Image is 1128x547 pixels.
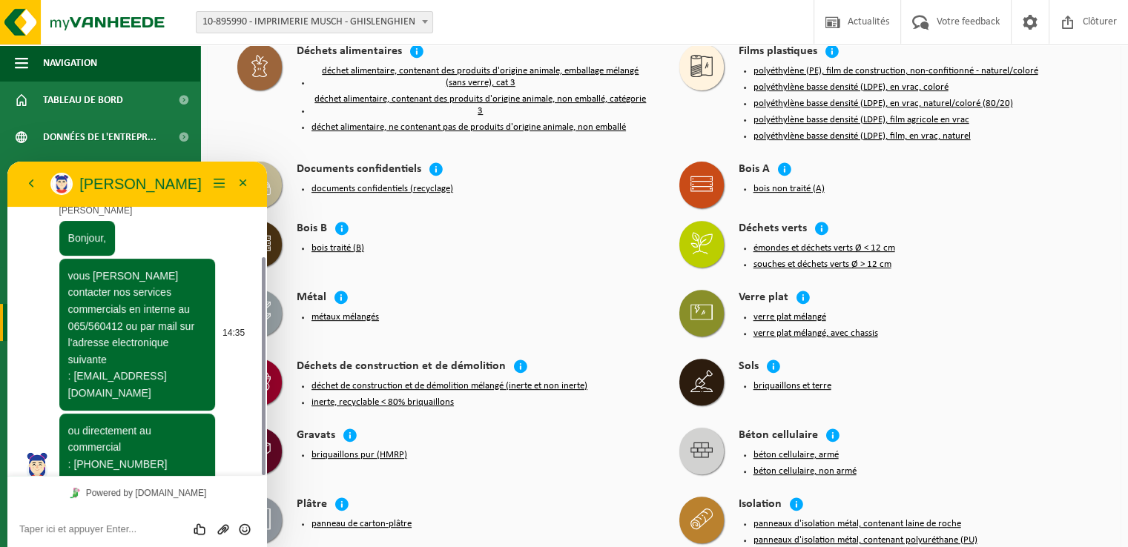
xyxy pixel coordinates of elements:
[297,44,402,61] h4: Déchets alimentaires
[753,518,961,530] button: panneaux d'isolation métal, contenant laine de roche
[753,98,1013,110] button: polyéthylène basse densité (LDPE), en vrac, naturel/coloré (80/20)
[43,119,156,156] span: Données de l'entrepr...
[311,183,453,195] button: documents confidentiels (recyclage)
[297,359,506,376] h4: Déchets de construction et de démolition
[43,44,97,82] span: Navigation
[297,221,327,238] h4: Bois B
[311,380,587,392] button: déchet de construction et de démolition mélangé (inerte et non inerte)
[197,12,432,33] span: 10-895990 - IMPRIMERIE MUSCH - GHISLENGHIEN
[182,360,248,375] div: Group of buttons
[739,221,807,238] h4: Déchets verts
[311,242,364,254] button: bois traité (B)
[753,114,969,126] button: polyéthylène basse densité (LDPE), film agricole en vrac
[61,108,187,237] span: vous [PERSON_NAME] contacter nos services commercials en interne au 065/560412 ou par mail sur l'...
[753,183,825,195] button: bois non traité (A)
[215,166,245,176] time: 14:35
[753,311,826,323] button: verre plat mélangé
[739,44,817,61] h4: Films plastiques
[297,162,421,179] h4: Documents confidentiels
[753,380,831,392] button: briquaillons et terre
[61,70,99,82] span: Bonjour,
[311,449,407,461] button: briquaillons pur (HMRP)
[52,42,245,56] p: [PERSON_NAME]
[739,290,788,307] h4: Verre plat
[15,291,44,320] img: Image du profil de l'agent
[753,65,1038,77] button: polyéthylène (PE), film de construction, non-confitionné - naturel/coloré
[739,497,782,514] h4: Isolation
[61,263,160,308] span: ou directement au commercial : [PHONE_NUMBER]
[226,360,248,375] button: Insérer émoticône
[739,162,770,179] h4: Bois A
[297,497,327,514] h4: Plâtre
[753,534,977,546] button: panneaux d'isolation métal, contenant polyuréthane (PU)
[739,428,818,445] h4: Béton cellulaire
[753,130,971,142] button: polyéthylène basse densité (LDPE), film, en vrac, naturel
[297,428,335,445] h4: Gravats
[311,65,650,89] button: déchet alimentaire, contenant des produits d'origine animale, emballage mélangé (sans verre), cat 3
[62,326,73,337] img: Tawky_16x16.svg
[311,397,454,408] button: inerte, recyclable < 80% briquaillons
[311,518,412,530] button: panneau de carton-plâtre
[43,156,88,193] span: Contacts
[297,290,326,307] h4: Métal
[311,122,626,133] button: déchet alimentaire, ne contenant pas de produits d'origine animale, non emballé
[311,311,379,323] button: métaux mélangés
[182,360,205,375] div: Évaluez cette conversation
[43,82,123,119] span: Tableau de bord
[205,360,226,375] button: Envoyer un fichier
[753,449,839,461] button: béton cellulaire, armé
[753,328,878,339] button: verre plat mélangé, avec chassis
[753,82,949,93] button: polyéthylène basse densité (LDPE), en vrac, coloré
[739,359,759,376] h4: Sols
[753,259,891,271] button: souches et déchets verts Ø > 12 cm
[753,242,895,254] button: émondes et déchets verts Ø < 12 cm
[753,465,857,477] button: béton cellulaire, non armé
[196,11,433,33] span: 10-895990 - IMPRIMERIE MUSCH - GHISLENGHIEN
[56,322,204,341] a: Powered by [DOMAIN_NAME]
[7,162,267,547] iframe: chat widget
[311,93,650,117] button: déchet alimentaire, contenant des produits d'origine animale, non emballé, catégorie 3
